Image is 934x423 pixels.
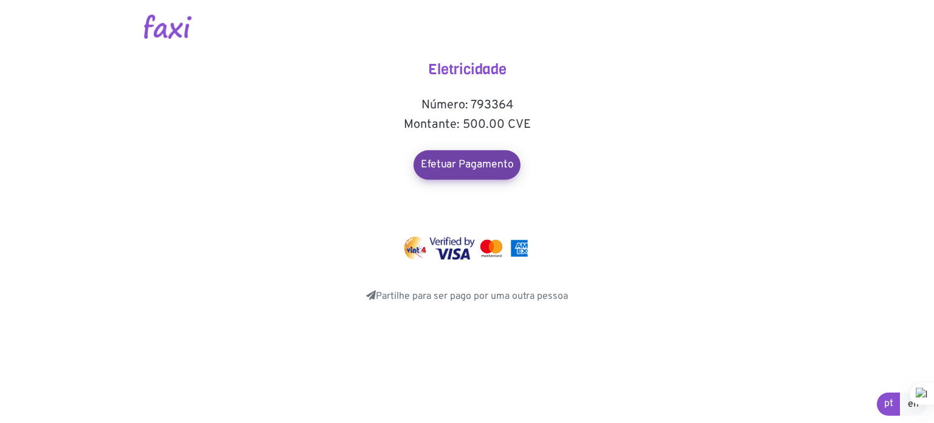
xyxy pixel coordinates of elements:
[508,237,531,260] img: mastercard
[877,393,901,416] a: pt
[366,290,568,302] a: Partilhe para ser pago por uma outra pessoa
[345,61,589,79] h4: Eletricidade
[345,98,589,113] h5: Número: 793364
[477,237,505,260] img: mastercard
[345,117,589,132] h5: Montante: 500.00 CVE
[900,393,927,416] a: en
[403,237,427,260] img: vinti4
[429,237,475,260] img: visa
[413,150,521,180] a: Efetuar Pagamento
